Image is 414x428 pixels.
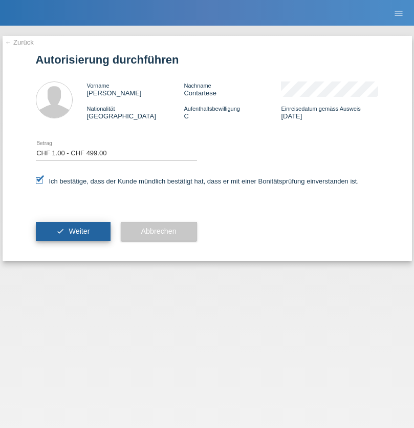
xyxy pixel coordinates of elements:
[87,106,115,112] span: Nationalität
[69,227,90,235] span: Weiter
[87,83,110,89] span: Vorname
[394,8,404,18] i: menu
[5,38,34,46] a: ← Zurück
[281,105,378,120] div: [DATE]
[184,105,281,120] div: C
[121,222,197,241] button: Abbrechen
[36,53,379,66] h1: Autorisierung durchführen
[281,106,360,112] span: Einreisedatum gemäss Ausweis
[87,105,184,120] div: [GEOGRAPHIC_DATA]
[141,227,177,235] span: Abbrechen
[184,83,211,89] span: Nachname
[388,10,409,16] a: menu
[184,106,239,112] span: Aufenthaltsbewilligung
[56,227,64,235] i: check
[87,81,184,97] div: [PERSON_NAME]
[36,177,359,185] label: Ich bestätige, dass der Kunde mündlich bestätigt hat, dass er mit einer Bonitätsprüfung einversta...
[36,222,111,241] button: check Weiter
[184,81,281,97] div: Contartese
